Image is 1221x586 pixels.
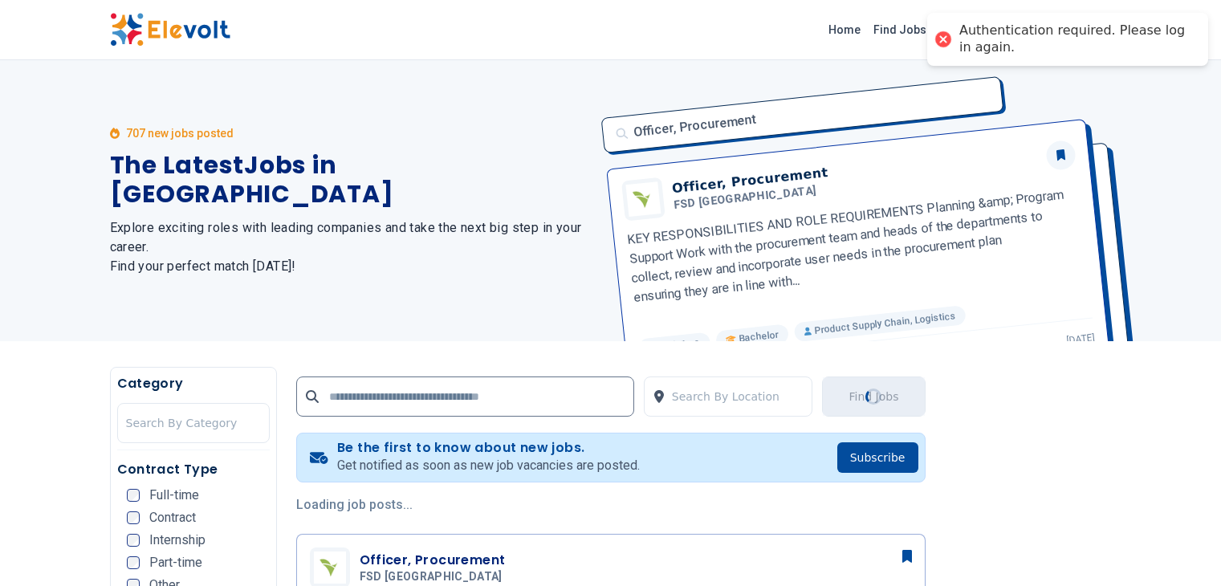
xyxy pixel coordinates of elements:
[117,460,270,479] h5: Contract Type
[149,511,196,524] span: Contract
[117,374,270,393] h5: Category
[126,125,234,141] p: 707 new jobs posted
[865,388,883,405] div: Loading...
[149,534,206,547] span: Internship
[360,570,503,584] span: FSD [GEOGRAPHIC_DATA]
[867,17,933,43] a: Find Jobs
[127,489,140,502] input: Full-time
[360,551,509,570] h3: Officer, Procurement
[837,442,918,473] button: Subscribe
[110,13,230,47] img: Elevolt
[149,556,202,569] span: Part-time
[959,22,1192,56] div: Authentication required. Please log in again.
[127,511,140,524] input: Contract
[822,17,867,43] a: Home
[149,489,199,502] span: Full-time
[127,534,140,547] input: Internship
[314,551,346,584] img: FSD Africa
[110,151,592,209] h1: The Latest Jobs in [GEOGRAPHIC_DATA]
[296,495,926,515] p: Loading job posts...
[822,376,925,417] button: Find JobsLoading...
[337,440,640,456] h4: Be the first to know about new jobs.
[110,218,592,276] h2: Explore exciting roles with leading companies and take the next big step in your career. Find you...
[337,456,640,475] p: Get notified as soon as new job vacancies are posted.
[127,556,140,569] input: Part-time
